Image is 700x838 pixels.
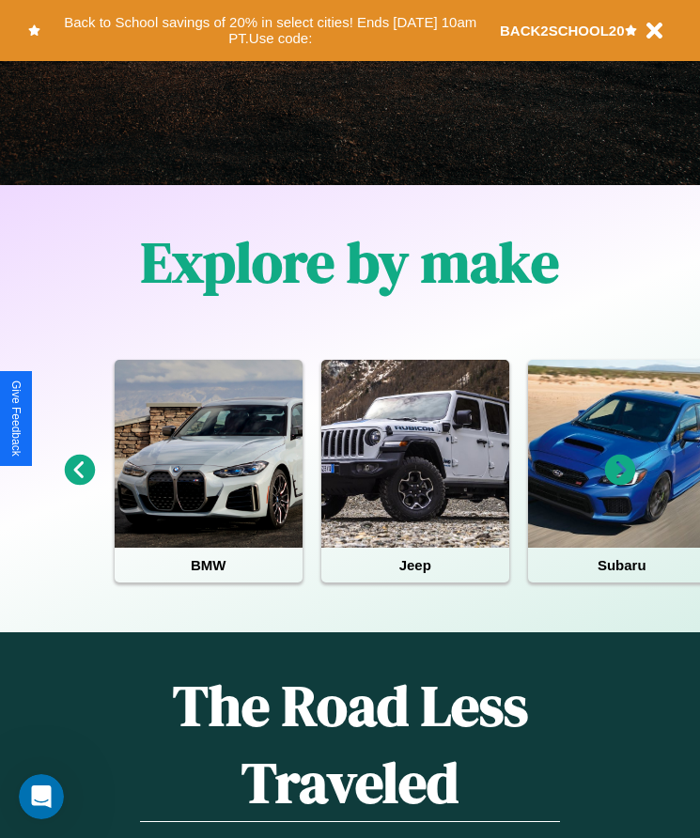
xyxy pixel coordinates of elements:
h4: BMW [115,548,303,582]
iframe: Intercom live chat [19,774,64,819]
h4: Jeep [321,548,509,582]
h1: The Road Less Traveled [140,667,560,822]
div: Give Feedback [9,380,23,457]
h1: Explore by make [141,224,559,301]
b: BACK2SCHOOL20 [500,23,625,39]
button: Back to School savings of 20% in select cities! Ends [DATE] 10am PT.Use code: [40,9,500,52]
